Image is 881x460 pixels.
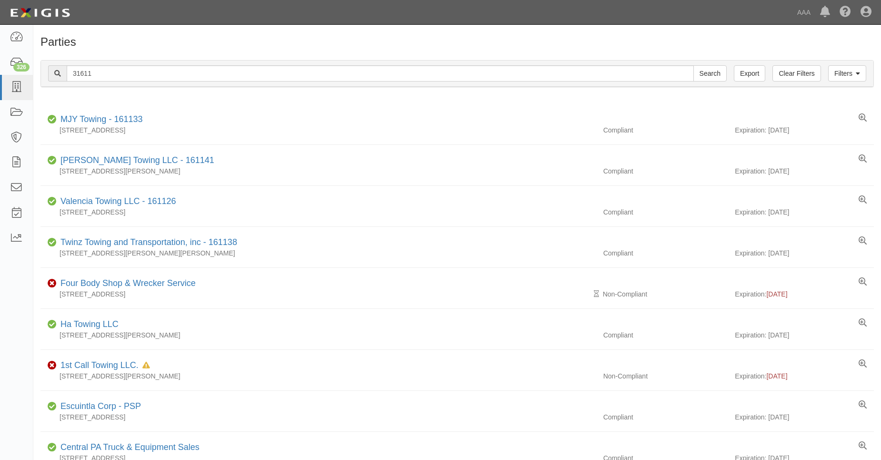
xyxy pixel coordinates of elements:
div: Expiration: [DATE] [735,125,874,135]
div: Compliant [596,125,735,135]
i: Compliant [48,403,57,410]
div: [STREET_ADDRESS][PERSON_NAME] [40,371,596,381]
img: logo-5460c22ac91f19d4615b14bd174203de0afe785f0fc80cf4dbbc73dc1793850b.png [7,4,73,21]
div: Expiration: [DATE] [735,330,874,340]
i: Pending Review [594,291,599,297]
div: Escuintla Corp - PSP [57,400,141,413]
a: View results summary [859,359,867,369]
a: Export [734,65,765,82]
a: View results summary [859,113,867,123]
a: Four Body Shop & Wrecker Service [60,278,196,288]
div: Four Body Shop & Wrecker Service [57,277,196,290]
div: Compliant [596,330,735,340]
div: Expiration: [DATE] [735,207,874,217]
div: Non-Compliant [596,371,735,381]
div: Expiration: [DATE] [735,412,874,422]
a: View results summary [859,154,867,164]
i: Non-Compliant [48,280,57,287]
div: Twinz Towing and Transportation, inc - 161138 [57,236,237,249]
input: Search [693,65,727,82]
div: Non-Compliant [596,289,735,299]
div: [STREET_ADDRESS] [40,207,596,217]
a: View results summary [859,236,867,246]
a: View results summary [859,318,867,328]
div: Compliant [596,248,735,258]
i: Help Center - Complianz [840,7,851,18]
i: Compliant [48,444,57,451]
div: Ha Towing LLC [57,318,119,331]
div: [STREET_ADDRESS][PERSON_NAME][PERSON_NAME] [40,248,596,258]
i: Compliant [48,198,57,205]
i: Compliant [48,239,57,246]
div: Central PA Truck & Equipment Sales [57,441,200,454]
a: MJY Towing - 161133 [60,114,142,124]
a: View results summary [859,195,867,205]
div: [STREET_ADDRESS][PERSON_NAME] [40,166,596,176]
div: [STREET_ADDRESS] [40,289,596,299]
div: Compliant [596,412,735,422]
i: Compliant [48,116,57,123]
div: Expiration: [DATE] [735,166,874,176]
i: Compliant [48,321,57,328]
a: Escuintla Corp - PSP [60,401,141,411]
a: Valencia Towing LLC - 161126 [60,196,176,206]
i: Compliant [48,157,57,164]
a: View results summary [859,277,867,287]
a: AAA [792,3,815,22]
a: Twinz Towing and Transportation, inc - 161138 [60,237,237,247]
div: Expiration: [735,289,874,299]
div: [STREET_ADDRESS] [40,125,596,135]
div: Compliant [596,166,735,176]
div: Valencia Towing LLC - 161126 [57,195,176,208]
a: 1st Call Towing LLC. [60,360,139,370]
span: [DATE] [766,290,787,298]
div: [STREET_ADDRESS] [40,412,596,422]
div: [STREET_ADDRESS][PERSON_NAME] [40,330,596,340]
a: View results summary [859,441,867,451]
div: Compliant [596,207,735,217]
a: Central PA Truck & Equipment Sales [60,442,200,452]
div: 326 [13,63,30,72]
i: In Default since 09/02/2025 [142,362,150,369]
a: View results summary [859,400,867,410]
input: Search [67,65,694,82]
span: [DATE] [766,372,787,380]
h1: Parties [40,36,874,48]
div: 1st Call Towing LLC. [57,359,150,372]
a: Ha Towing LLC [60,319,119,329]
a: Clear Filters [772,65,821,82]
div: MJY Towing - 161133 [57,113,142,126]
a: Filters [828,65,866,82]
a: [PERSON_NAME] Towing LLC - 161141 [60,155,214,165]
div: Castro Towing LLC - 161141 [57,154,214,167]
div: Expiration: [735,371,874,381]
div: Expiration: [DATE] [735,248,874,258]
i: Non-Compliant [48,362,57,369]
